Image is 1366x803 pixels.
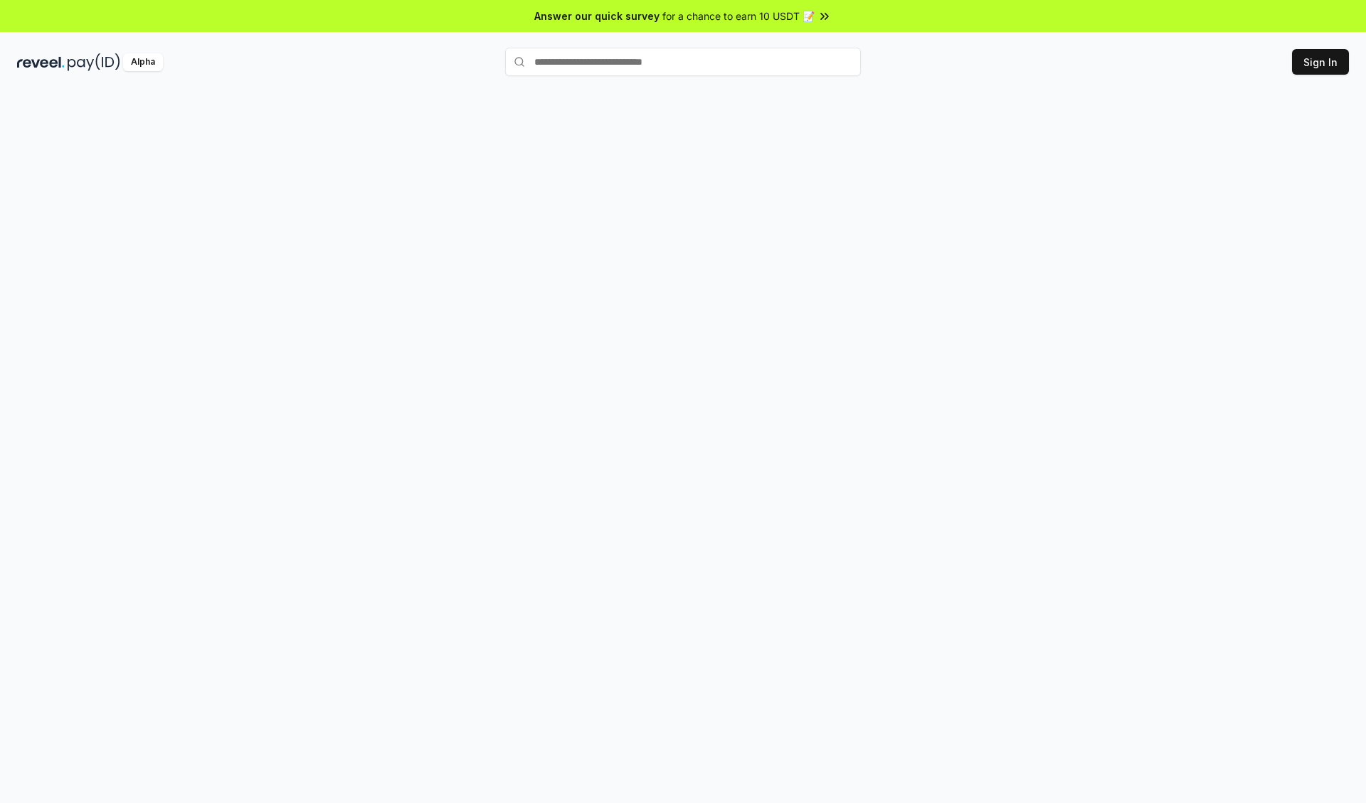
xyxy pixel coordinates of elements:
span: for a chance to earn 10 USDT 📝 [662,9,815,23]
button: Sign In [1292,49,1349,75]
img: pay_id [68,53,120,71]
img: reveel_dark [17,53,65,71]
span: Answer our quick survey [534,9,660,23]
div: Alpha [123,53,163,71]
